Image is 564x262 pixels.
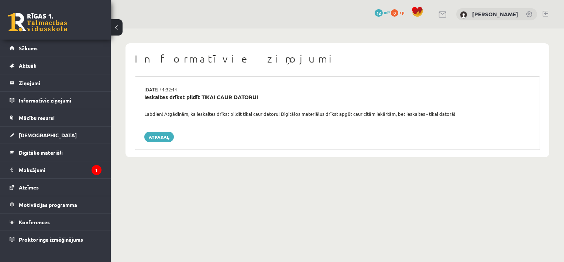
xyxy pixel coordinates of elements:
legend: Informatīvie ziņojumi [19,92,102,109]
span: Sākums [19,45,38,51]
a: Atpakaļ [144,132,174,142]
a: [DEMOGRAPHIC_DATA] [10,127,102,144]
a: Aktuāli [10,57,102,74]
span: Konferences [19,219,50,225]
a: [PERSON_NAME] [472,10,518,18]
span: Digitālie materiāli [19,149,63,156]
div: Labdien! Atgādinām, ka ieskaites drīkst pildīt tikai caur datoru! Digitālos materiālus drīkst apg... [139,110,536,118]
span: 12 [375,9,383,17]
div: Ieskaites drīkst pildīt TIKAI CAUR DATORU! [144,93,530,101]
a: 0 xp [391,9,408,15]
a: Digitālie materiāli [10,144,102,161]
a: Mācību resursi [10,109,102,126]
span: [DEMOGRAPHIC_DATA] [19,132,77,138]
legend: Maksājumi [19,161,102,178]
a: Konferences [10,214,102,231]
a: 12 mP [375,9,390,15]
span: Aktuāli [19,62,37,69]
span: 0 [391,9,398,17]
a: Proktoringa izmēģinājums [10,231,102,248]
a: Atzīmes [10,179,102,196]
legend: Ziņojumi [19,74,102,91]
a: Informatīvie ziņojumi [10,92,102,109]
a: Maksājumi1 [10,161,102,178]
a: Rīgas 1. Tālmācības vidusskola [8,13,67,31]
span: Mācību resursi [19,114,55,121]
img: Viktorija Raciņa [460,11,467,19]
a: Sākums [10,40,102,57]
i: 1 [92,165,102,175]
a: Motivācijas programma [10,196,102,213]
span: xp [399,9,404,15]
a: Ziņojumi [10,74,102,91]
span: Atzīmes [19,184,39,191]
div: [DATE] 11:32:11 [139,86,536,93]
span: Motivācijas programma [19,201,77,208]
h1: Informatīvie ziņojumi [135,53,540,65]
span: Proktoringa izmēģinājums [19,236,83,243]
span: mP [384,9,390,15]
